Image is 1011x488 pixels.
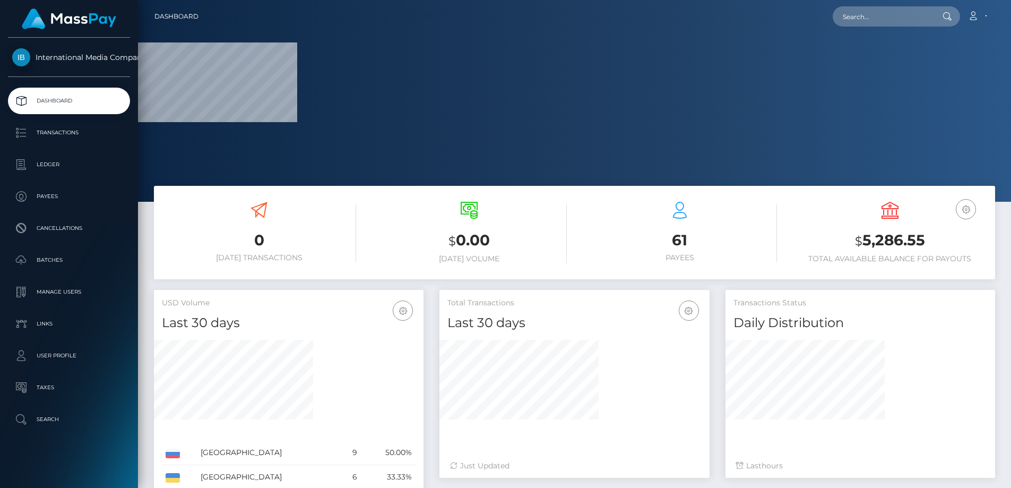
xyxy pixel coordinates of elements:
h5: Transactions Status [733,298,987,309]
div: Last hours [736,460,984,472]
p: User Profile [12,348,126,364]
a: Payees [8,183,130,210]
h5: USD Volume [162,298,416,309]
a: Dashboard [154,5,198,28]
small: $ [855,234,862,249]
p: Ledger [12,157,126,173]
img: International Media Company BV [12,48,30,66]
h3: 61 [583,230,777,251]
img: UA.png [166,473,180,483]
span: International Media Company BV [8,53,130,62]
a: Transactions [8,119,130,146]
a: Ledger [8,151,130,178]
h4: Last 30 days [162,314,416,332]
td: [GEOGRAPHIC_DATA] [197,441,341,465]
h6: [DATE] Volume [372,254,566,263]
a: Links [8,311,130,337]
td: 50.00% [361,441,416,465]
div: Just Updated [450,460,698,472]
a: Search [8,406,130,433]
p: Search [12,412,126,427]
p: Links [12,316,126,332]
input: Search... [833,6,932,27]
h6: [DATE] Transactions [162,253,356,262]
h6: Payees [583,253,777,262]
h4: Daily Distribution [733,314,987,332]
a: Cancellations [8,215,130,242]
h3: 0 [162,230,356,251]
td: 9 [341,441,360,465]
p: Payees [12,189,126,204]
a: Manage Users [8,279,130,305]
img: MassPay Logo [22,8,116,29]
h6: Total Available Balance for Payouts [793,254,987,263]
a: User Profile [8,343,130,369]
p: Taxes [12,380,126,396]
h3: 5,286.55 [793,230,987,252]
h3: 0.00 [372,230,566,252]
p: Batches [12,252,126,268]
a: Dashboard [8,88,130,114]
h5: Total Transactions [447,298,701,309]
p: Cancellations [12,220,126,236]
small: $ [448,234,456,249]
p: Dashboard [12,93,126,109]
a: Taxes [8,374,130,401]
p: Transactions [12,125,126,141]
img: RU.png [166,449,180,458]
h4: Last 30 days [447,314,701,332]
p: Manage Users [12,284,126,300]
a: Batches [8,247,130,273]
